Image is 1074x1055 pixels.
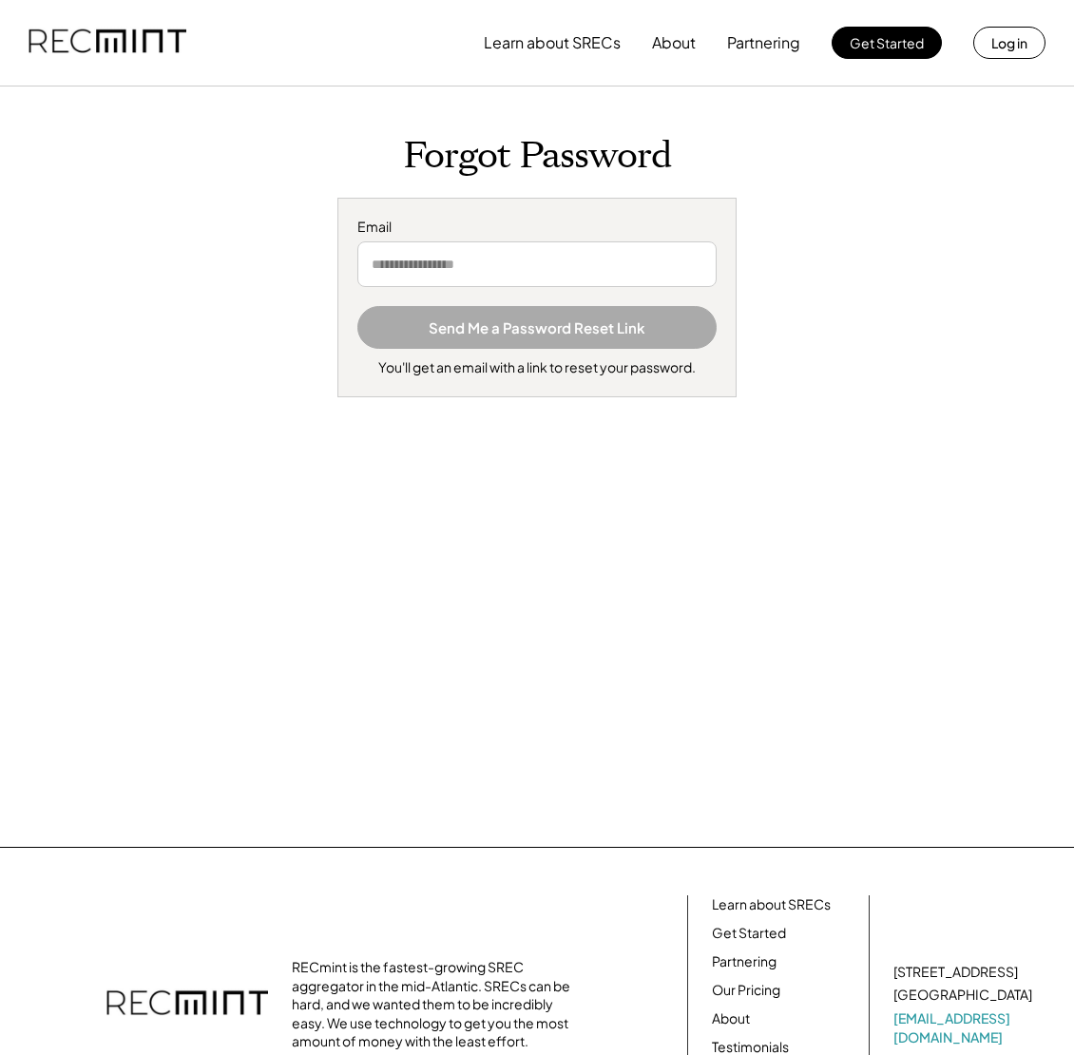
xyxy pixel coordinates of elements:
[893,963,1018,982] div: [STREET_ADDRESS]
[712,1009,750,1028] a: About
[378,358,696,377] div: You'll get an email with a link to reset your password.
[29,10,186,75] img: recmint-logotype%403x.png
[712,924,786,943] a: Get Started
[893,1009,1036,1046] a: [EMAIL_ADDRESS][DOMAIN_NAME]
[712,952,777,971] a: Partnering
[832,27,942,59] button: Get Started
[357,306,717,349] button: Send Me a Password Reset Link
[484,24,621,62] button: Learn about SRECs
[19,134,1055,179] h1: Forgot Password
[106,971,268,1038] img: recmint-logotype%403x.png
[292,958,577,1051] div: RECmint is the fastest-growing SREC aggregator in the mid-Atlantic. SRECs can be hard, and we wan...
[652,24,696,62] button: About
[893,986,1032,1005] div: [GEOGRAPHIC_DATA]
[712,895,831,914] a: Learn about SRECs
[712,981,780,1000] a: Our Pricing
[973,27,1045,59] button: Log in
[727,24,800,62] button: Partnering
[357,218,717,237] div: Email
